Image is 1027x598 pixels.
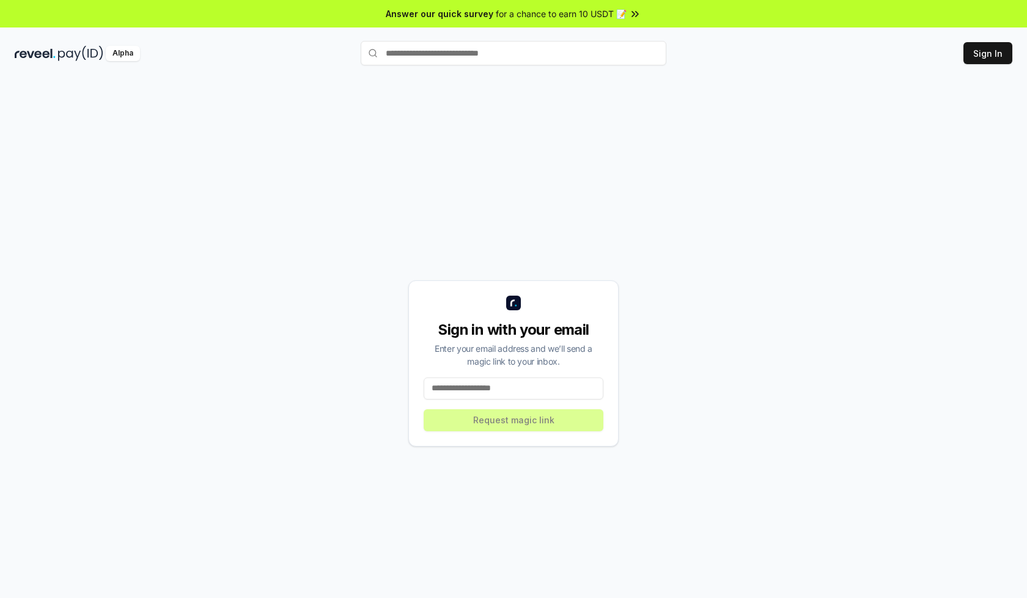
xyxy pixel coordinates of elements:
[506,296,521,310] img: logo_small
[106,46,140,61] div: Alpha
[963,42,1012,64] button: Sign In
[15,46,56,61] img: reveel_dark
[58,46,103,61] img: pay_id
[424,320,603,340] div: Sign in with your email
[386,7,493,20] span: Answer our quick survey
[496,7,627,20] span: for a chance to earn 10 USDT 📝
[424,342,603,368] div: Enter your email address and we’ll send a magic link to your inbox.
